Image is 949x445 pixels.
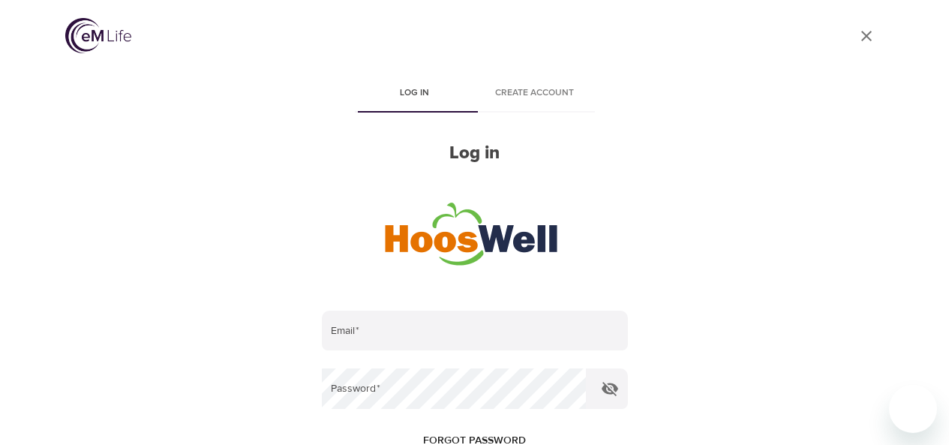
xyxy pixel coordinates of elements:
span: Create account [484,86,586,101]
img: logo [65,18,131,53]
h2: Log in [322,143,628,164]
iframe: Button to launch messaging window [889,385,937,433]
div: disabled tabs example [322,77,628,113]
a: close [848,18,884,54]
span: Log in [364,86,466,101]
img: HoosWell-Logo-2.19%20500X200%20px.png [381,194,569,269]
